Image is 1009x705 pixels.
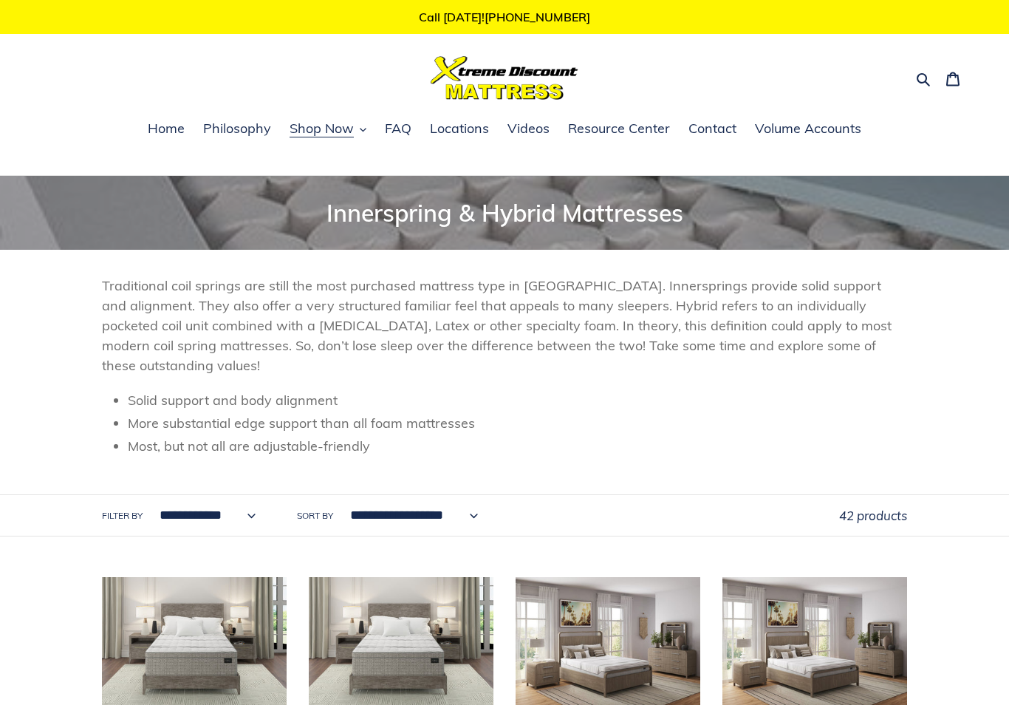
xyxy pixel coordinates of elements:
[196,118,278,140] a: Philosophy
[507,120,550,137] span: Videos
[128,390,907,410] li: Solid support and body alignment
[568,120,670,137] span: Resource Center
[377,118,419,140] a: FAQ
[290,120,354,137] span: Shop Now
[203,120,271,137] span: Philosophy
[430,120,489,137] span: Locations
[755,120,861,137] span: Volume Accounts
[128,436,907,456] li: Most, but not all are adjustable-friendly
[385,120,411,137] span: FAQ
[681,118,744,140] a: Contact
[561,118,677,140] a: Resource Center
[326,198,683,228] span: Innerspring & Hybrid Mattresses
[431,56,578,100] img: Xtreme Discount Mattress
[500,118,557,140] a: Videos
[748,118,869,140] a: Volume Accounts
[140,118,192,140] a: Home
[148,120,185,137] span: Home
[282,118,374,140] button: Shop Now
[688,120,736,137] span: Contact
[102,276,907,375] p: Traditional coil springs are still the most purchased mattress type in [GEOGRAPHIC_DATA]. Innersp...
[297,509,333,522] label: Sort by
[128,413,907,433] li: More substantial edge support than all foam mattresses
[423,118,496,140] a: Locations
[102,509,143,522] label: Filter by
[485,10,590,24] a: [PHONE_NUMBER]
[839,508,907,523] span: 42 products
